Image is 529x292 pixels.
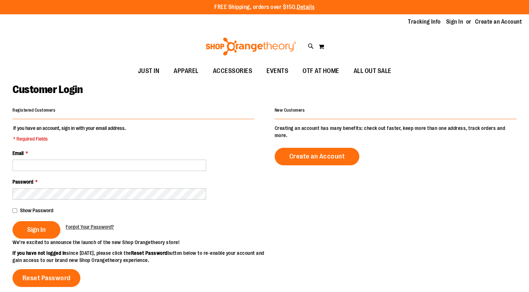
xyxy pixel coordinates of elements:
[138,63,160,79] span: JUST IN
[13,135,126,142] span: * Required Fields
[297,4,315,10] a: Details
[13,269,80,287] a: Reset Password
[13,249,265,264] p: since [DATE], please click the button below to re-enable your account and gain access to our bran...
[275,108,305,113] strong: New Customers
[205,38,297,55] img: Shop Orangetheory
[214,3,315,11] p: FREE Shipping, orders over $150.
[303,63,339,79] span: OTF AT HOME
[66,224,114,230] span: Forgot Your Password?
[174,63,199,79] span: APPAREL
[475,18,522,26] a: Create an Account
[13,250,66,256] strong: If you have not logged in
[266,63,288,79] span: EVENTS
[13,83,83,96] span: Customer Login
[275,148,360,165] a: Create an Account
[446,18,463,26] a: Sign In
[213,63,253,79] span: ACCESSORIES
[13,221,60,239] button: Sign In
[13,108,55,113] strong: Registered Customers
[66,223,114,230] a: Forgot Your Password?
[13,150,24,156] span: Email
[27,226,46,234] span: Sign In
[23,274,71,282] span: Reset Password
[13,179,33,185] span: Password
[408,18,441,26] a: Tracking Info
[20,208,53,213] span: Show Password
[275,125,516,139] p: Creating an account has many benefits: check out faster, keep more than one address, track orders...
[131,250,168,256] strong: Reset Password
[13,239,265,246] p: We’re excited to announce the launch of the new Shop Orangetheory store!
[289,152,345,160] span: Create an Account
[13,125,126,142] legend: If you have an account, sign in with your email address.
[354,63,391,79] span: ALL OUT SALE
